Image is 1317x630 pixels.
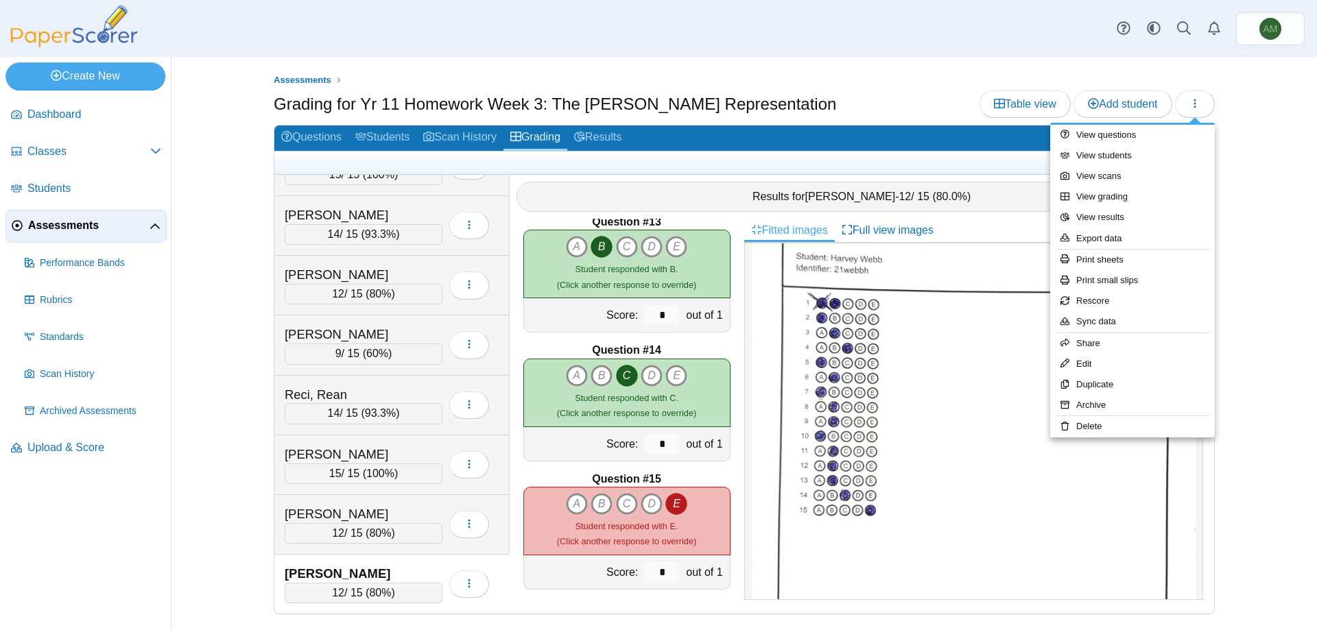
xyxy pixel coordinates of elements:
small: (Click another response to override) [557,264,696,289]
span: 60% [366,348,388,359]
span: 12 [332,288,344,300]
a: Delete [1050,416,1215,437]
div: [PERSON_NAME] [285,446,422,463]
span: 80% [369,587,391,598]
a: Grading [503,125,567,151]
span: 100% [366,468,394,479]
span: 15 [329,169,342,180]
a: Scan History [416,125,503,151]
a: Assessments [270,72,335,89]
a: Classes [5,136,167,169]
a: Add student [1073,90,1172,118]
i: D [641,493,663,515]
span: 80% [369,288,391,300]
a: Rubrics [19,284,167,317]
a: Sync data [1050,311,1215,332]
a: Rescore [1050,291,1215,311]
div: out of 1 [683,298,729,332]
div: [PERSON_NAME] [285,266,422,284]
a: Ashley Mercer [1236,12,1305,45]
i: A [566,365,588,387]
a: Print sheets [1050,250,1215,270]
span: 12 [332,587,344,598]
a: Scan History [19,358,167,391]
span: Standards [40,330,161,344]
i: E [665,365,687,387]
a: Performance Bands [19,247,167,280]
div: out of 1 [683,427,729,461]
span: Performance Bands [40,256,161,270]
a: PaperScorer [5,38,143,49]
h1: Grading for Yr 11 Homework Week 3: The [PERSON_NAME] Representation [274,93,836,116]
span: 93.3% [365,228,396,240]
div: / 15 ( ) [285,165,442,185]
a: Assessments [5,210,167,243]
div: Score: [524,298,642,332]
img: PaperScorer [5,5,143,47]
i: D [641,365,663,387]
b: Question #14 [592,343,661,358]
div: [PERSON_NAME] [285,505,422,523]
span: Student responded with C. [575,393,678,403]
span: 100% [366,169,394,180]
span: Ashley Mercer [1259,18,1281,40]
a: Students [5,173,167,206]
a: Alerts [1199,14,1229,44]
span: Assessments [28,218,150,233]
div: [PERSON_NAME] [285,326,422,343]
div: Score: [524,427,642,461]
div: / 15 ( ) [285,343,442,364]
a: Create New [5,62,165,90]
span: Assessments [274,75,331,85]
span: Classes [27,144,150,159]
span: 14 [328,407,340,419]
span: 93.3% [365,407,396,419]
i: C [616,493,638,515]
div: [PERSON_NAME] [285,206,422,224]
i: C [616,365,638,387]
span: Upload & Score [27,440,161,455]
span: 80.0% [936,191,967,202]
span: Rubrics [40,293,161,307]
a: Upload & Score [5,432,167,465]
i: A [566,236,588,258]
a: Archive [1050,395,1215,415]
span: 12 [899,191,911,202]
a: Export data [1050,228,1215,249]
i: B [591,365,613,387]
i: A [566,493,588,515]
span: Archived Assessments [40,404,161,418]
span: Student responded with B. [576,264,678,274]
span: 12 [332,527,344,539]
a: View results [1050,207,1215,228]
span: Dashboard [27,107,161,122]
a: Archived Assessments [19,395,167,428]
span: 15 [329,468,342,479]
div: Results for - / 15 ( ) [517,182,1208,212]
span: Add student [1088,98,1157,110]
a: View students [1050,145,1215,166]
span: 9 [335,348,342,359]
span: Table view [994,98,1056,110]
a: Print small slips [1050,270,1215,291]
span: 14 [328,228,340,240]
div: [PERSON_NAME] [285,565,422,583]
div: / 15 ( ) [285,463,442,484]
span: [PERSON_NAME] [805,191,896,202]
a: Share [1050,333,1215,354]
a: Standards [19,321,167,354]
a: Questions [274,125,348,151]
i: B [591,236,613,258]
span: Ashley Mercer [1263,24,1278,34]
a: Dashboard [5,99,167,132]
span: 80% [369,527,391,539]
div: / 15 ( ) [285,403,442,424]
a: Edit [1050,354,1215,374]
div: / 15 ( ) [285,224,442,245]
a: Results [567,125,628,151]
span: Students [27,181,161,196]
small: (Click another response to override) [557,521,696,546]
i: C [616,236,638,258]
b: Question #13 [592,215,661,230]
div: Reci, Rean [285,386,422,404]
